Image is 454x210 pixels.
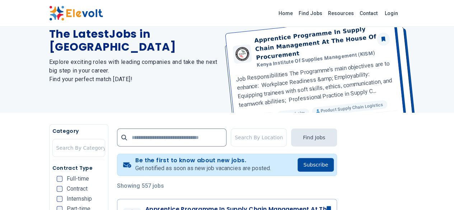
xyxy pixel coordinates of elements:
span: Contract [67,186,88,192]
a: Home [276,8,296,19]
input: Contract [57,186,62,192]
a: Login [380,6,402,20]
h5: Contract Type [52,164,105,172]
input: Full-time [57,176,62,182]
button: Subscribe [298,158,334,172]
a: Contact [357,8,380,19]
a: Find Jobs [296,8,325,19]
span: Internship [67,196,92,202]
a: Resources [325,8,357,19]
input: Internship [57,196,62,202]
h5: Category [52,127,105,135]
h2: Explore exciting roles with leading companies and take the next big step in your career. Find you... [49,58,219,84]
span: Full-time [67,176,89,182]
img: Elevolt [49,6,103,21]
p: Get notified as soon as new job vacancies are posted. [135,164,271,173]
button: Find Jobs [291,129,337,146]
p: Showing 557 jobs [117,182,337,190]
iframe: Chat Widget [418,176,454,210]
h4: Be the first to know about new jobs. [135,157,271,164]
h1: The Latest Jobs in [GEOGRAPHIC_DATA] [49,28,219,53]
